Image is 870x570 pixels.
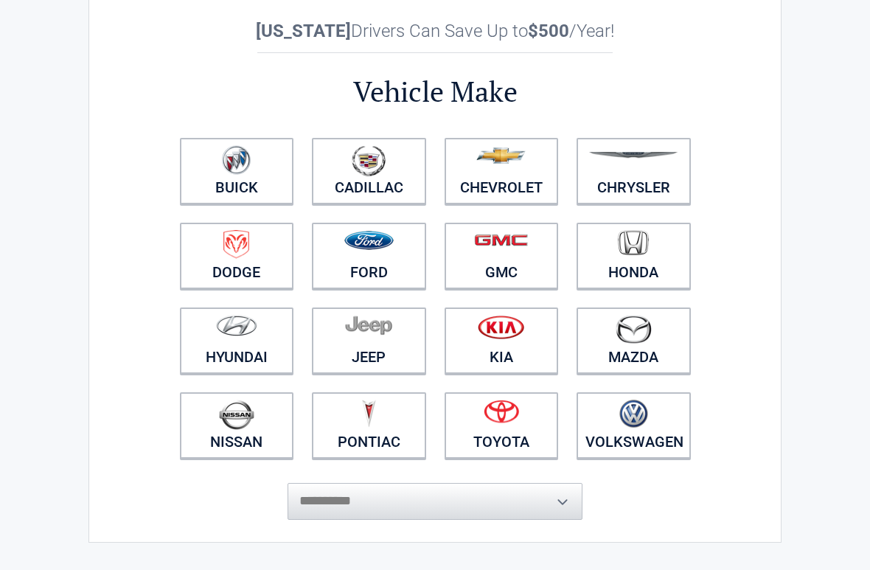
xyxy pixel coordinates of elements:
img: volkswagen [619,400,648,428]
img: chevrolet [476,147,526,164]
a: Kia [445,307,559,374]
img: buick [222,145,251,175]
img: chrysler [588,152,678,159]
img: jeep [345,315,392,336]
b: $500 [528,21,569,41]
img: gmc [474,234,528,246]
a: Pontiac [312,392,426,459]
img: mazda [615,315,652,344]
a: Mazda [577,307,691,374]
img: honda [618,230,649,256]
img: pontiac [361,400,376,428]
a: Toyota [445,392,559,459]
a: Chevrolet [445,138,559,204]
img: ford [344,231,394,250]
img: nissan [219,400,254,430]
img: toyota [484,400,519,423]
a: Ford [312,223,426,289]
a: Hyundai [180,307,294,374]
img: dodge [223,230,249,259]
a: Jeep [312,307,426,374]
b: [US_STATE] [256,21,351,41]
a: Dodge [180,223,294,289]
h2: Vehicle Make [170,73,700,111]
a: Nissan [180,392,294,459]
a: Buick [180,138,294,204]
h2: Drivers Can Save Up to /Year [170,21,700,41]
a: GMC [445,223,559,289]
a: Honda [577,223,691,289]
img: cadillac [352,145,386,176]
img: hyundai [216,315,257,336]
a: Cadillac [312,138,426,204]
a: Chrysler [577,138,691,204]
img: kia [478,315,524,339]
a: Volkswagen [577,392,691,459]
